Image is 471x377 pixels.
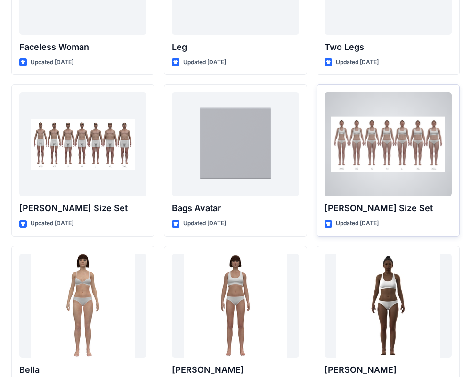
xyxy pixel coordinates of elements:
[172,41,299,54] p: Leg
[183,219,226,229] p: Updated [DATE]
[336,219,379,229] p: Updated [DATE]
[325,202,452,215] p: [PERSON_NAME] Size Set
[19,41,146,54] p: Faceless Woman
[172,363,299,377] p: [PERSON_NAME]
[172,92,299,196] a: Bags Avatar
[336,57,379,67] p: Updated [DATE]
[325,363,452,377] p: [PERSON_NAME]
[19,202,146,215] p: [PERSON_NAME] Size Set
[19,254,146,358] a: Bella
[183,57,226,67] p: Updated [DATE]
[325,41,452,54] p: Two Legs
[172,202,299,215] p: Bags Avatar
[325,92,452,196] a: Olivia Size Set
[19,92,146,196] a: Oliver Size Set
[19,363,146,377] p: Bella
[172,254,299,358] a: Emma
[31,57,73,67] p: Updated [DATE]
[325,254,452,358] a: Gabrielle
[31,219,73,229] p: Updated [DATE]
